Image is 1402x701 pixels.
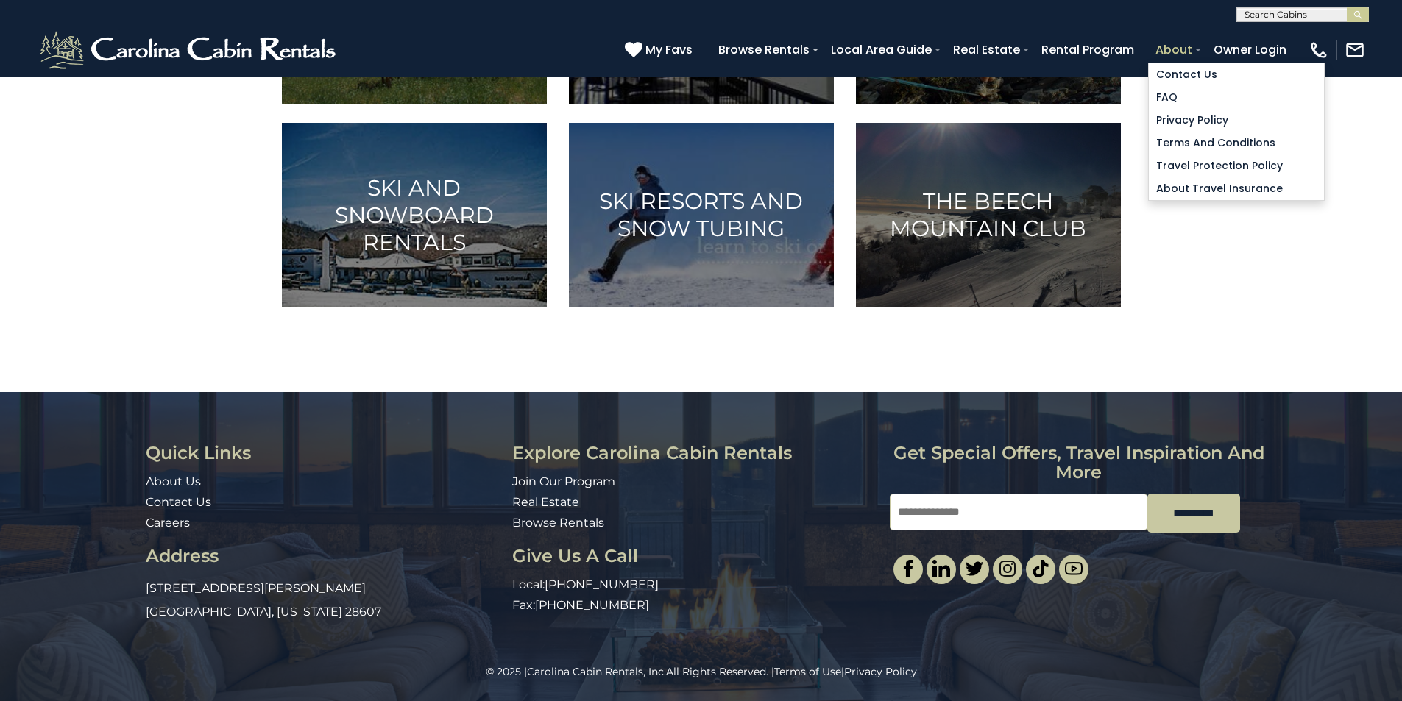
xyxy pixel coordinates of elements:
[512,577,879,594] p: Local:
[999,560,1016,577] img: instagram-single.svg
[146,516,190,530] a: Careers
[146,444,501,463] h3: Quick Links
[1149,154,1324,177] a: Travel Protection Policy
[874,188,1102,242] h3: The Beech Mountain Club
[146,577,501,624] p: [STREET_ADDRESS][PERSON_NAME] [GEOGRAPHIC_DATA], [US_STATE] 28607
[512,474,615,488] a: Join Our Program
[512,597,879,614] p: Fax:
[774,665,841,678] a: Terms of Use
[512,444,879,463] h3: Explore Carolina Cabin Rentals
[856,123,1121,307] a: The Beech Mountain Club
[625,40,696,60] a: My Favs
[1032,560,1049,577] img: tiktok.svg
[33,664,1369,679] p: All Rights Reserved. | |
[527,665,666,678] a: Carolina Cabin Rentals, Inc.
[1149,132,1324,154] a: Terms and Conditions
[587,188,815,242] h3: Ski Resorts and Snow Tubing
[1149,177,1324,200] a: About Travel Insurance
[966,560,983,577] img: twitter-single.svg
[1206,37,1294,63] a: Owner Login
[711,37,817,63] a: Browse Rentals
[300,174,528,256] h3: Ski and Snowboard Rentals
[1065,560,1083,577] img: youtube-light.svg
[535,598,649,612] a: [PHONE_NUMBER]
[545,577,659,591] a: [PHONE_NUMBER]
[146,474,201,488] a: About Us
[824,37,939,63] a: Local Area Guide
[512,516,604,530] a: Browse Rentals
[899,560,917,577] img: facebook-single.svg
[512,495,579,509] a: Real Estate
[37,28,342,72] img: White-1-2.png
[1149,109,1324,132] a: Privacy Policy
[1148,37,1200,63] a: About
[890,444,1267,483] h3: Get special offers, travel inspiration and more
[282,123,547,307] a: Ski and Snowboard Rentals
[569,123,834,307] a: Ski Resorts and Snow Tubing
[645,40,693,59] span: My Favs
[146,547,501,566] h3: Address
[1345,40,1365,60] img: mail-regular-white.png
[512,547,879,566] h3: Give Us A Call
[932,560,950,577] img: linkedin-single.svg
[946,37,1027,63] a: Real Estate
[1034,37,1141,63] a: Rental Program
[486,665,666,678] span: © 2025 |
[1309,40,1329,60] img: phone-regular-white.png
[146,495,211,509] a: Contact Us
[844,665,917,678] a: Privacy Policy
[1149,63,1324,86] a: Contact Us
[1149,86,1324,109] a: FAQ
